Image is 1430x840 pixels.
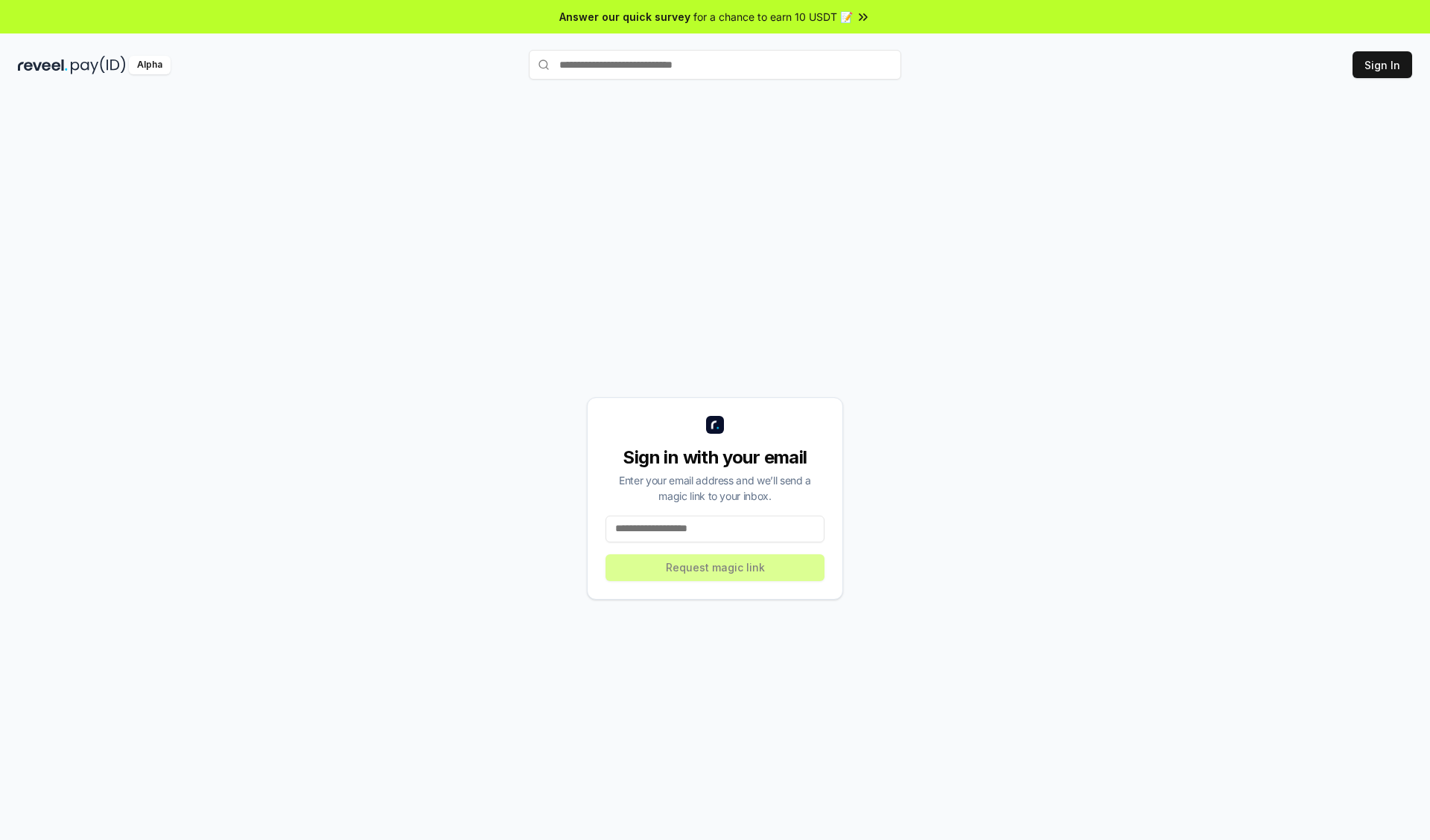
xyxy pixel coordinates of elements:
img: pay_id [71,56,126,74]
img: reveel_dark [18,56,68,74]
div: Alpha [129,56,171,74]
div: Sign in with your email [606,446,824,469]
span: for a chance to earn 10 USDT 📝 [693,9,853,25]
img: logo_small [706,416,724,434]
div: Enter your email address and we’ll send a magic link to your inbox. [606,472,824,504]
button: Sign In [1353,51,1412,78]
span: Answer our quick survey [559,9,690,25]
